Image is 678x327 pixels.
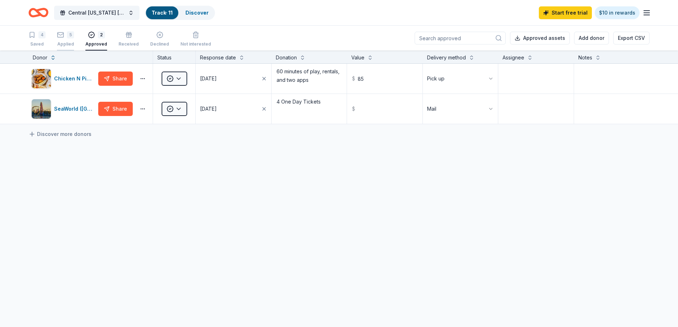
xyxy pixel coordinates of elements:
button: 4Saved [28,28,46,51]
button: Export CSV [613,32,650,44]
button: Share [98,102,133,116]
a: Start free trial [539,6,592,19]
a: Home [28,4,48,21]
div: Delivery method [427,53,466,62]
button: Image for Chicken N Pickle (San Antonio)Chicken N Pickle ([GEOGRAPHIC_DATA]) [31,69,95,89]
div: Chicken N Pickle ([GEOGRAPHIC_DATA]) [54,74,95,83]
button: Received [119,28,139,51]
button: 2Approved [85,28,107,51]
button: 5Applied [57,28,74,51]
button: [DATE] [196,64,271,94]
div: Response date [200,53,236,62]
button: Track· 11Discover [145,6,215,20]
a: Track· 11 [152,10,173,16]
textarea: 4 One Day Tickets [272,95,346,123]
button: Approved assets [510,32,570,44]
button: [DATE] [196,94,271,124]
img: Image for Chicken N Pickle (San Antonio) [32,69,51,88]
div: Declined [150,41,169,47]
div: Status [153,51,196,63]
div: Assignee [503,53,524,62]
button: Image for SeaWorld (San Antonio)SeaWorld ([GEOGRAPHIC_DATA]) [31,99,95,119]
button: Not interested [180,28,211,51]
button: Central [US_STATE] [PERSON_NAME] Foundation Charity Golf Tournament [54,6,140,20]
button: Add donor [574,32,609,44]
div: Approved [85,37,107,43]
button: Share [98,72,133,86]
div: Received [119,41,139,47]
div: [DATE] [200,105,217,113]
div: Applied [57,41,74,47]
div: Not interested [180,41,211,47]
button: Declined [150,28,169,51]
div: Donor [33,53,47,62]
div: Saved [28,41,46,47]
textarea: 60 minutes of play, rentals, and two apps [272,64,346,93]
div: Donation [276,53,297,62]
div: SeaWorld ([GEOGRAPHIC_DATA]) [54,105,95,113]
div: 5 [67,31,74,38]
span: Central [US_STATE] [PERSON_NAME] Foundation Charity Golf Tournament [68,9,125,17]
a: Discover [185,10,209,16]
input: Search approved [415,32,506,44]
div: Notes [578,53,592,62]
div: 2 [98,27,105,35]
a: Discover more donors [28,130,91,138]
img: Image for SeaWorld (San Antonio) [32,99,51,118]
div: [DATE] [200,74,217,83]
div: Value [351,53,364,62]
div: 4 [38,31,46,38]
a: $10 in rewards [595,6,640,19]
